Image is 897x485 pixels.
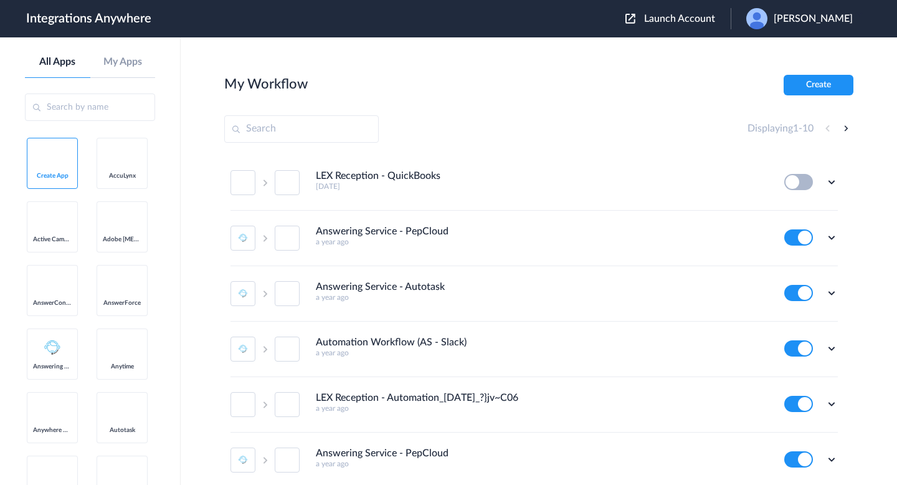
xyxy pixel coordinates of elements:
[40,208,65,233] img: active-campaign-logo.svg
[224,76,308,92] h2: My Workflow
[25,56,90,68] a: All Apps
[26,11,151,26] h1: Integrations Anywhere
[33,363,72,370] span: Answering Service
[33,172,72,180] span: Create App
[224,115,379,143] input: Search
[316,348,767,357] h5: a year ago
[110,272,135,297] img: af-app-logo.svg
[316,170,440,182] h4: LEX Reception - QuickBooks
[25,94,155,121] input: Search by name
[103,363,141,370] span: Anytime
[40,401,65,422] img: aww.png
[316,238,767,246] h5: a year ago
[747,123,814,135] h4: Displaying -
[625,14,635,24] img: launch-acct-icon.svg
[316,404,767,413] h5: a year ago
[316,281,445,293] h4: Answering Service - Autotask
[316,337,467,348] h4: Automation Workflow (AS - Slack)
[90,56,156,68] a: My Apps
[316,226,448,238] h4: Answering Service - PepCloud
[103,426,141,434] span: Autotask
[316,448,448,459] h4: Answering Service - PepCloud
[316,182,767,191] h5: [DATE]
[746,8,767,29] img: user.png
[110,208,135,233] img: adobe-muse-logo.svg
[103,236,141,243] span: Adobe [MEDICAL_DATA]
[103,172,141,180] span: AccuLynx
[110,344,135,352] img: anytime-calendar-logo.svg
[793,123,799,133] span: 1
[33,236,72,243] span: Active Campaign
[45,277,60,292] img: answerconnect-logo.svg
[784,75,853,95] button: Create
[625,13,731,25] button: Launch Account
[110,399,135,424] img: autotask.png
[33,426,72,434] span: Anywhere Works
[316,392,518,404] h4: LEX Reception - Automation_[DATE]_?}jv~C06
[103,299,141,307] span: AnswerForce
[774,13,853,25] span: [PERSON_NAME]
[110,145,135,170] img: acculynx-logo.svg
[33,299,72,307] span: AnswerConnect
[47,151,58,163] img: add-icon.svg
[40,335,65,360] img: Answering_service.png
[316,459,767,468] h5: a year ago
[316,293,767,302] h5: a year ago
[644,14,715,24] span: Launch Account
[802,123,814,133] span: 10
